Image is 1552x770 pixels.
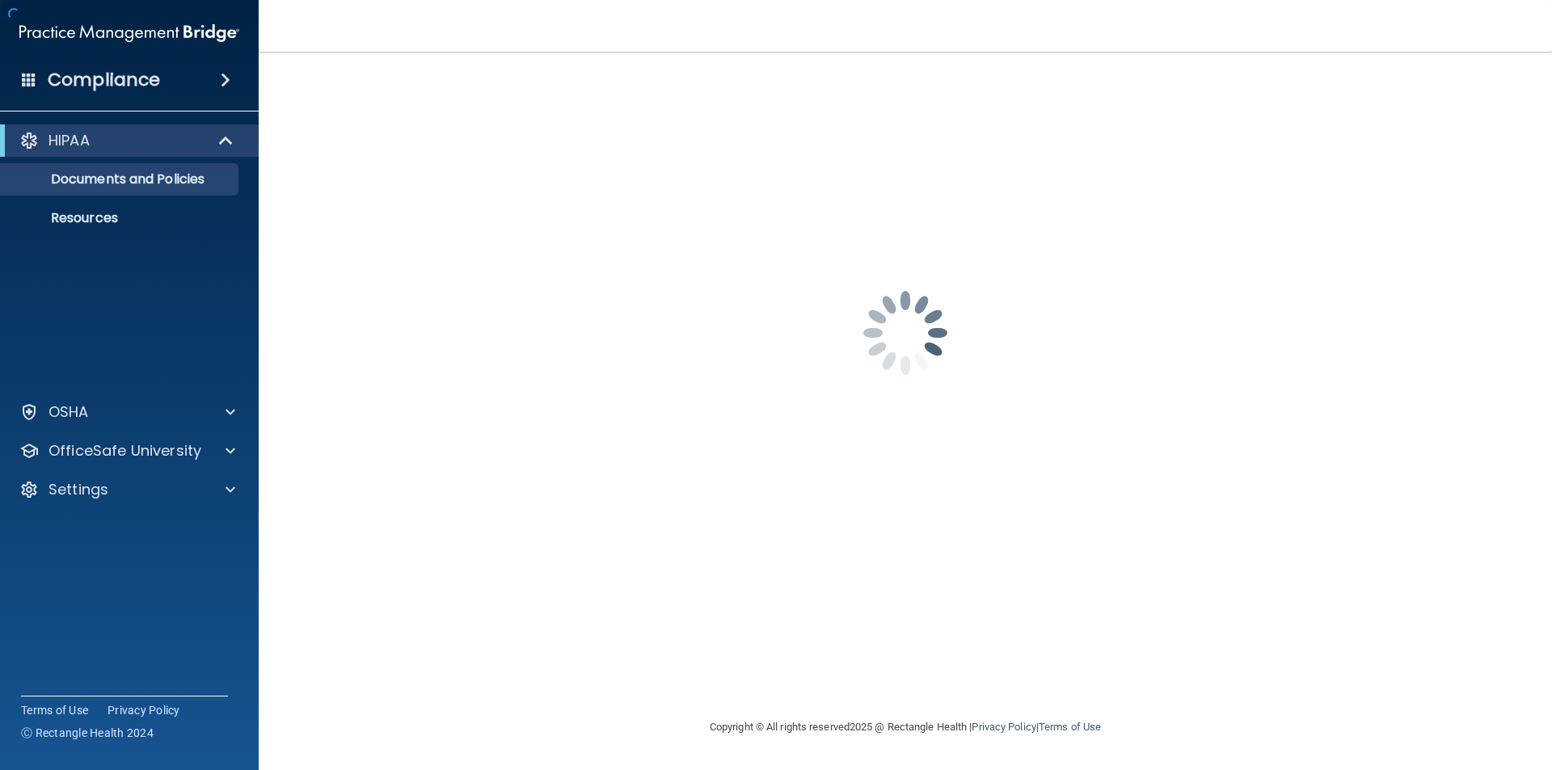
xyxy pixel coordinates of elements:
[824,252,986,414] img: spinner.e123f6fc.gif
[11,171,231,187] p: Documents and Policies
[19,480,235,499] a: Settings
[610,701,1200,753] div: Copyright © All rights reserved 2025 @ Rectangle Health | |
[48,69,160,91] h4: Compliance
[1039,721,1101,733] a: Terms of Use
[11,210,231,226] p: Resources
[48,402,89,422] p: OSHA
[19,402,235,422] a: OSHA
[19,441,235,461] a: OfficeSafe University
[108,702,180,718] a: Privacy Policy
[21,725,154,741] span: Ⓒ Rectangle Health 2024
[19,17,239,49] img: PMB logo
[48,480,108,499] p: Settings
[972,721,1035,733] a: Privacy Policy
[48,131,90,150] p: HIPAA
[19,131,234,150] a: HIPAA
[21,702,88,718] a: Terms of Use
[48,441,201,461] p: OfficeSafe University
